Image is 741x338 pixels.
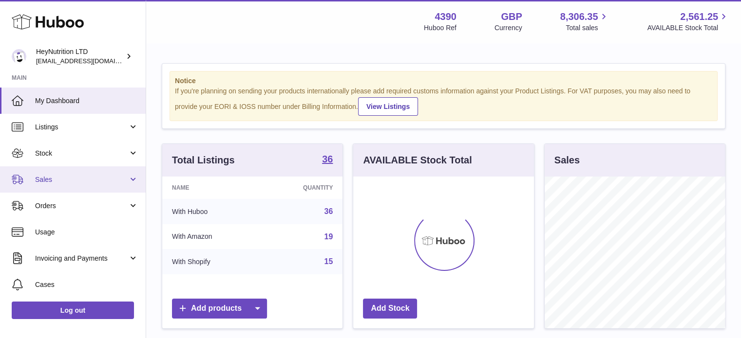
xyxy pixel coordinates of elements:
a: 36 [322,154,333,166]
th: Quantity [261,177,343,199]
span: 2,561.25 [680,10,718,23]
span: Orders [35,201,128,211]
h3: Sales [554,154,580,167]
a: Add products [172,299,267,319]
span: 8,306.35 [560,10,598,23]
a: 19 [324,232,333,241]
a: 2,561.25 AVAILABLE Stock Total [647,10,729,33]
strong: 4390 [435,10,456,23]
span: Usage [35,228,138,237]
a: Add Stock [363,299,417,319]
span: [EMAIL_ADDRESS][DOMAIN_NAME] [36,57,143,65]
span: Cases [35,280,138,289]
span: Sales [35,175,128,184]
span: Total sales [566,23,609,33]
span: Listings [35,123,128,132]
span: My Dashboard [35,96,138,106]
div: Currency [494,23,522,33]
a: 15 [324,257,333,266]
th: Name [162,177,261,199]
h3: Total Listings [172,154,235,167]
h3: AVAILABLE Stock Total [363,154,472,167]
a: 36 [324,207,333,215]
td: With Amazon [162,224,261,249]
strong: 36 [322,154,333,164]
span: Stock [35,149,128,158]
a: 8,306.35 Total sales [560,10,609,33]
td: With Huboo [162,199,261,224]
a: View Listings [358,97,418,116]
div: HeyNutrition LTD [36,47,124,66]
span: AVAILABLE Stock Total [647,23,729,33]
td: With Shopify [162,249,261,274]
a: Log out [12,302,134,319]
span: Invoicing and Payments [35,254,128,263]
strong: Notice [175,76,712,86]
strong: GBP [501,10,522,23]
img: info@heynutrition.com [12,49,26,64]
div: Huboo Ref [424,23,456,33]
div: If you're planning on sending your products internationally please add required customs informati... [175,87,712,116]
